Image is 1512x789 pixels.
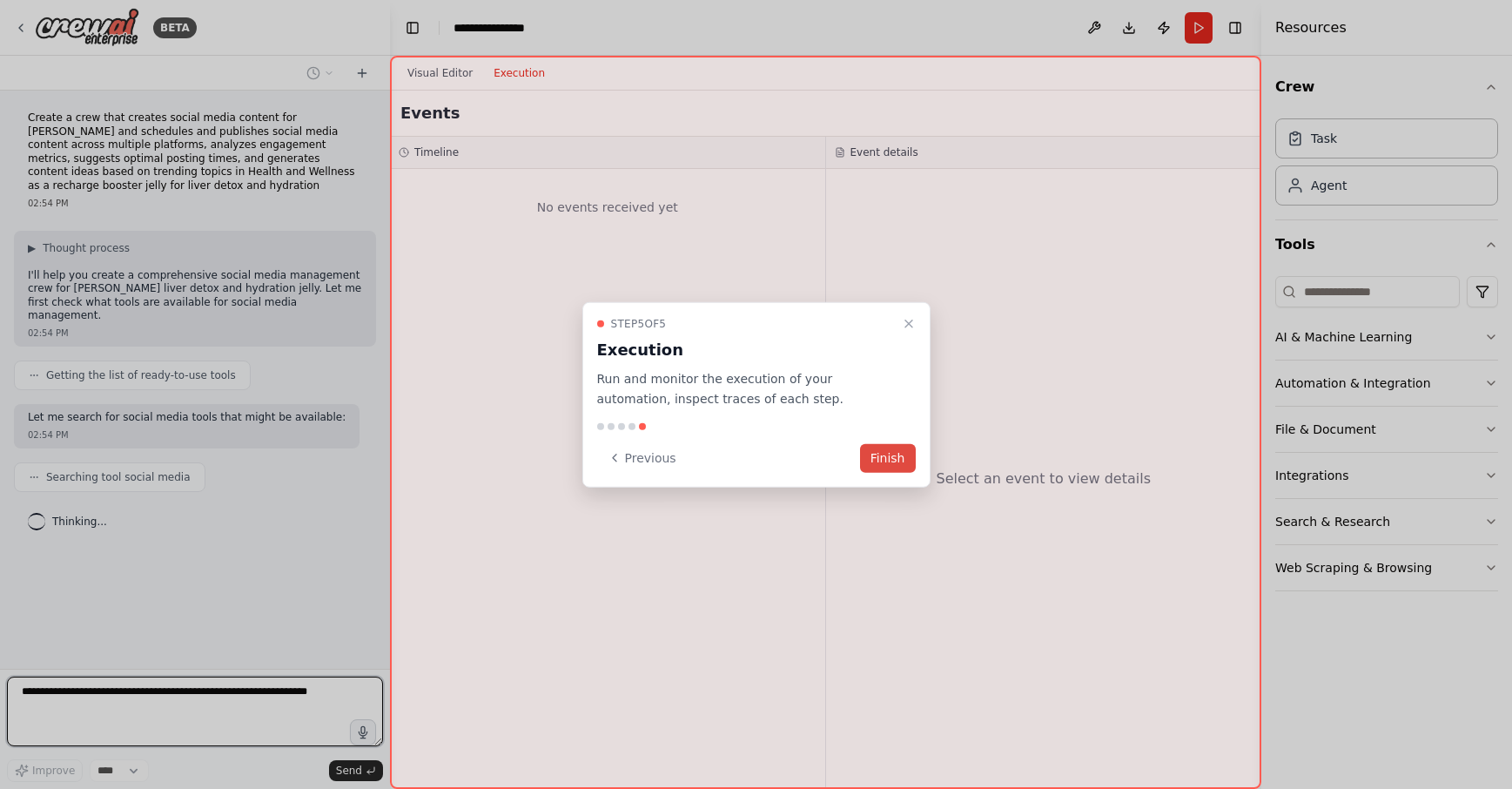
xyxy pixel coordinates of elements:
[400,16,425,40] button: Hide left sidebar
[597,369,895,409] p: Run and monitor the execution of your automation, inspect traces of each step.
[597,443,687,472] button: Previous
[860,443,916,472] button: Finish
[597,338,895,362] h3: Execution
[898,314,919,334] button: Close walkthrough
[611,317,667,331] span: Step 5 of 5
